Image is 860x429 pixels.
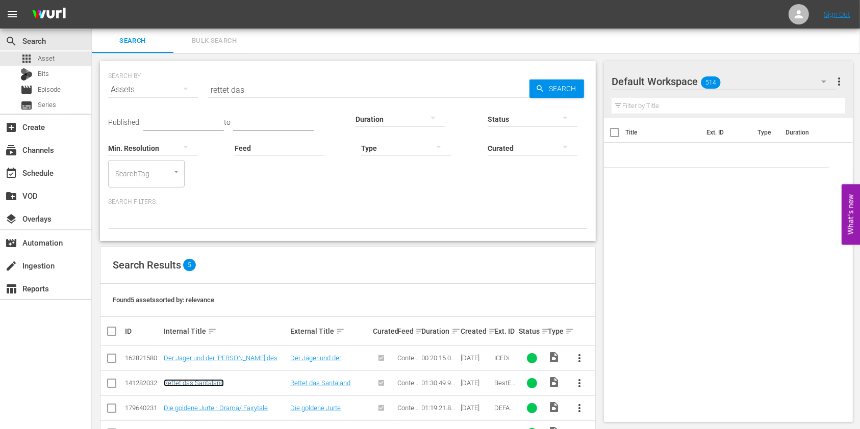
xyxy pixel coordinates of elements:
button: Open Feedback Widget [842,184,860,245]
span: Automation [5,237,17,249]
div: Bits [20,68,33,81]
span: Search [545,79,584,98]
span: 514 [701,72,720,93]
span: sort [541,327,550,336]
span: Bits [38,69,49,79]
span: Channels [5,144,17,156]
div: [DATE] [461,379,492,387]
span: Overlays [5,213,17,225]
div: 01:19:21.824 [422,404,458,412]
div: 141282032 [125,379,161,387]
span: sort [208,327,217,336]
button: more_vert [833,69,845,94]
span: Video [548,351,560,363]
button: more_vert [568,371,592,395]
span: Search [98,35,167,47]
span: to [224,118,231,126]
div: 162821580 [125,354,161,362]
span: Episode [20,84,33,96]
span: sort [336,327,345,336]
a: Sign Out [824,10,850,18]
span: Ingestion [5,260,17,272]
span: more_vert [574,377,586,389]
span: Reports [5,283,17,295]
div: Duration [422,325,458,337]
p: Search Filters: [108,198,588,206]
div: Default Workspace [612,67,836,96]
span: Episode [38,85,61,95]
div: Curated [373,327,394,335]
span: VOD [5,190,17,202]
span: sort [415,327,424,336]
button: Open [171,167,181,177]
span: more_vert [833,75,845,88]
div: ID [125,327,161,335]
span: BestE_SAS_010486_03_05_01 [495,379,516,417]
div: Status [519,325,545,337]
a: Der Jäger und der [PERSON_NAME] des Zwergenkönigs - Kids & Family, Trickfilm [164,354,282,369]
span: Series [38,100,56,110]
span: Series [20,99,33,112]
span: 5 [183,259,196,271]
div: [DATE] [461,354,492,362]
span: Video [548,376,560,388]
th: Ext. ID [700,118,751,147]
div: Internal Title [164,325,287,337]
span: Content [397,354,418,369]
div: [DATE] [461,404,492,412]
th: Duration [779,118,841,147]
th: Type [751,118,779,147]
span: Content [397,379,418,394]
a: Die goldene Jurte - Drama/ Fairytale [164,404,268,412]
span: sort [488,327,497,336]
a: Rettet das Santaland [290,379,350,387]
span: menu [6,8,18,20]
span: ICEDi_JSZ_008410_03_01_01 [495,354,516,392]
div: Ext. ID [495,327,516,335]
div: 00:20:15.014 [422,354,458,362]
div: Created [461,325,492,337]
button: Search [529,79,584,98]
div: 01:30:49.903 [422,379,458,387]
div: Feed [397,325,419,337]
span: Search Results [113,259,181,271]
span: Published: [108,118,141,126]
div: External Title [290,325,370,337]
span: more_vert [574,402,586,414]
span: sort [451,327,461,336]
img: ans4CAIJ8jUAAAAAAAAAAAAAAAAAAAAAAAAgQb4GAAAAAAAAAAAAAAAAAAAAAAAAJMjXAAAAAAAAAAAAAAAAAAAAAAAAgAT5G... [24,3,73,26]
span: sort [565,327,574,336]
a: Die goldene Jurte [290,404,341,412]
div: Type [548,325,564,337]
span: Create [5,121,17,133]
span: Asset [20,52,33,65]
button: more_vert [568,346,592,370]
span: Asset [38,53,55,64]
span: Video [548,401,560,413]
span: Search [5,35,17,47]
div: 179640231 [125,404,161,412]
span: Found 5 assets sorted by: relevance [113,296,214,304]
a: Der Jäger und der [PERSON_NAME] des Zwergenkönigs [290,354,351,377]
div: Assets [108,75,198,104]
span: Content [397,404,418,419]
span: more_vert [574,352,586,364]
a: Rettet das Santaland [164,379,224,387]
span: Schedule [5,167,17,179]
button: more_vert [568,396,592,420]
span: Bulk Search [180,35,249,47]
th: Title [625,118,700,147]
